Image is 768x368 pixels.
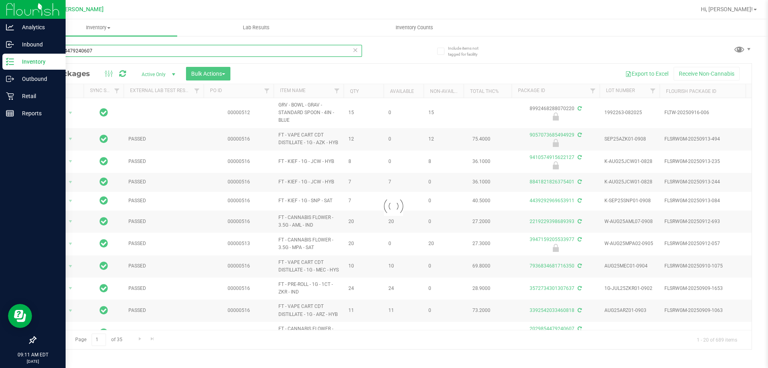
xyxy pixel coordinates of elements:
span: Inventory [19,24,177,31]
span: [PERSON_NAME] [60,6,104,13]
span: Hi, [PERSON_NAME]! [701,6,753,12]
a: Inventory [19,19,177,36]
a: Lab Results [177,19,335,36]
inline-svg: Inventory [6,58,14,66]
span: Inventory Counts [385,24,444,31]
inline-svg: Inbound [6,40,14,48]
p: Reports [14,109,62,118]
p: Outbound [14,74,62,84]
inline-svg: Outbound [6,75,14,83]
inline-svg: Reports [6,109,14,117]
p: Retail [14,91,62,101]
span: Include items not tagged for facility [448,45,488,57]
a: Inventory Counts [335,19,493,36]
p: [DATE] [4,358,62,364]
p: Analytics [14,22,62,32]
p: 09:11 AM EDT [4,351,62,358]
span: Lab Results [232,24,280,31]
inline-svg: Retail [6,92,14,100]
iframe: Resource center [8,304,32,328]
inline-svg: Analytics [6,23,14,31]
p: Inventory [14,57,62,66]
p: Inbound [14,40,62,49]
input: Search Package ID, Item Name, SKU, Lot or Part Number... [35,45,362,57]
span: Clear [352,45,358,55]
